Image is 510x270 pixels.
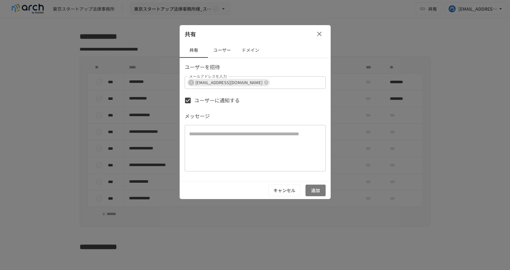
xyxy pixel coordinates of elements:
[180,43,208,58] button: 共有
[185,63,326,71] p: ユーザーを招待
[193,79,265,86] span: [EMAIL_ADDRESS][DOMAIN_NAME]
[208,43,236,58] button: ユーザー
[189,73,227,79] label: メールアドレスを入力
[180,25,331,43] div: 共有
[305,185,326,196] button: 追加
[187,79,270,86] div: T[EMAIL_ADDRESS][DOMAIN_NAME]
[236,43,265,58] button: ドメイン
[194,96,240,105] span: ユーザーに通知する
[185,112,326,120] p: メッセージ
[188,80,194,85] div: T
[268,185,300,196] button: キャンセル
